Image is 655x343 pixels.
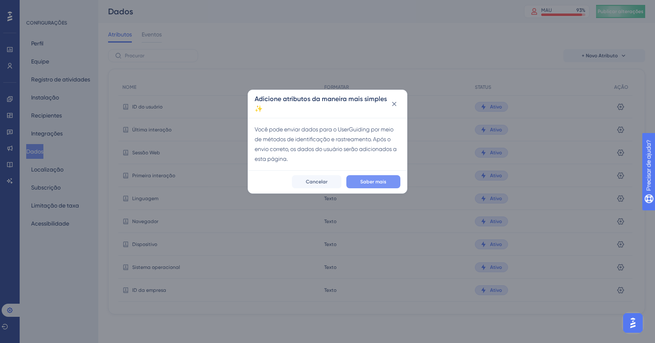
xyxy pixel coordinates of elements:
[19,4,70,10] font: Precisar de ajuda?
[621,311,645,335] iframe: Iniciador do Assistente de IA do UserGuiding
[306,179,327,185] font: Cancelar
[360,179,386,185] font: Saber mais
[255,126,397,162] font: Você pode enviar dados para o UserGuiding por meio de métodos de identificação e rastreamento. Ap...
[255,95,387,113] font: Adicione atributos da maneira mais simples ✨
